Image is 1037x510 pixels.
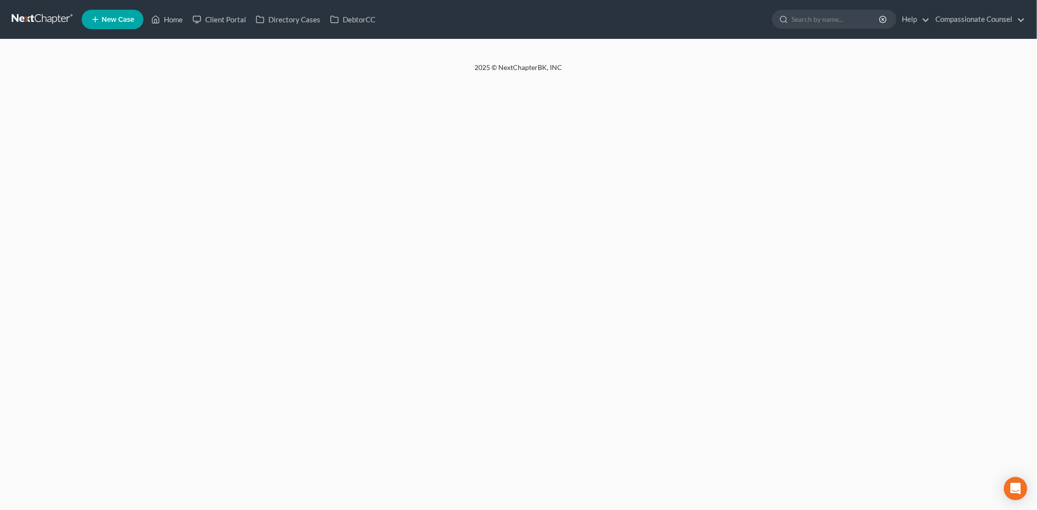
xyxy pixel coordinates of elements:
span: New Case [102,16,134,23]
a: Compassionate Counsel [931,11,1025,28]
input: Search by name... [791,10,880,28]
div: Open Intercom Messenger [1004,477,1027,500]
div: 2025 © NextChapterBK, INC [242,63,796,80]
a: Directory Cases [251,11,325,28]
a: Home [146,11,188,28]
a: Help [897,11,930,28]
a: Client Portal [188,11,251,28]
a: DebtorCC [325,11,380,28]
